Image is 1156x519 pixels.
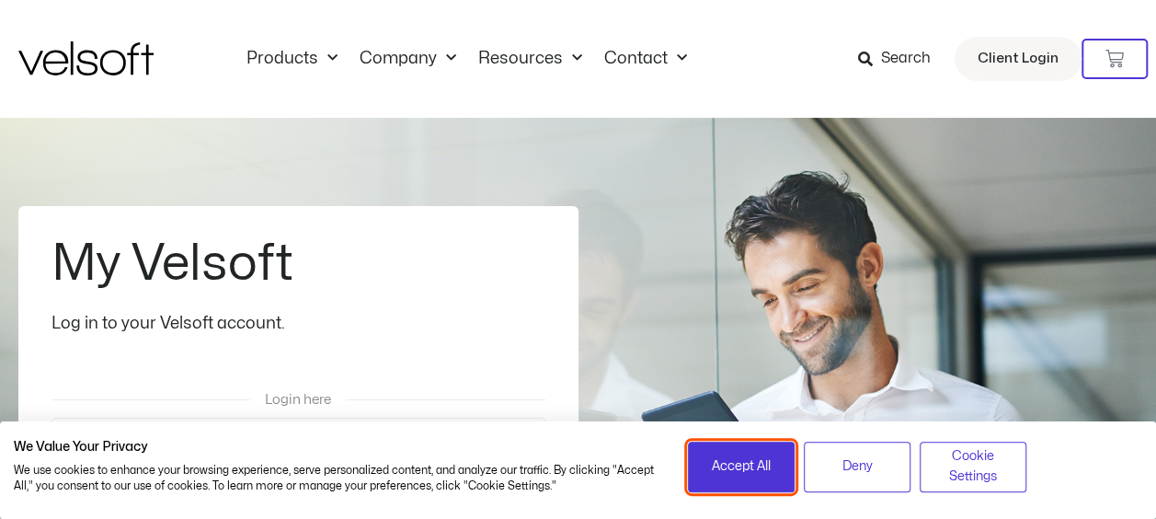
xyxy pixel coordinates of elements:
[858,43,944,75] a: Search
[14,439,660,456] h2: We Value Your Privacy
[467,49,593,69] a: ResourcesMenu Toggle
[52,311,545,337] div: Log in to your Velsoft account.
[978,47,1059,71] span: Client Login
[842,456,873,477] span: Deny
[593,49,698,69] a: ContactMenu Toggle
[52,239,545,289] h2: My Velsoft
[712,456,771,477] span: Accept All
[18,41,154,75] img: Velsoft Training Materials
[235,49,698,69] nav: Menu
[14,463,660,494] p: We use cookies to enhance your browsing experience, serve personalized content, and analyze our t...
[688,442,795,492] button: Accept all cookies
[881,47,931,71] span: Search
[955,37,1082,81] a: Client Login
[235,49,349,69] a: ProductsMenu Toggle
[265,393,331,407] span: Login here
[920,442,1026,492] button: Adjust cookie preferences
[349,49,467,69] a: CompanyMenu Toggle
[932,446,1014,488] span: Cookie Settings
[804,442,910,492] button: Deny all cookies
